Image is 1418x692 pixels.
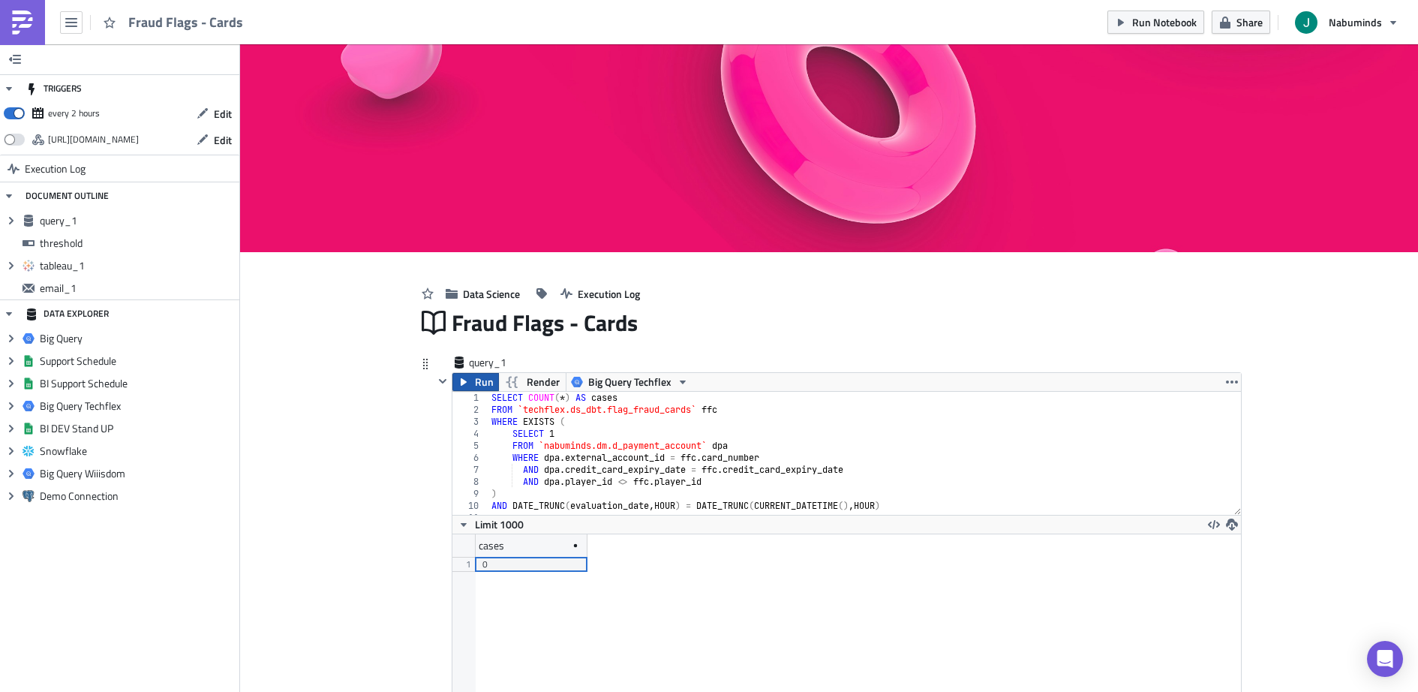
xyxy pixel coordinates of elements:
span: Support Schedule [40,354,236,368]
span: Nabuminds [1329,14,1382,30]
span: BI Support Schedule [40,377,236,390]
button: Big Query Techflex [566,373,694,391]
span: Render [527,373,560,391]
div: DOCUMENT OUTLINE [26,182,109,209]
h4: Flagged frauds - cards [129,89,720,103]
body: Rich Text Area. Press ALT-0 for help. [6,6,783,18]
button: Edit [189,128,239,152]
div: 9 [452,488,488,500]
button: Data Science [438,282,527,305]
button: Share [1212,11,1270,34]
span: Fraud Flags - Cards [128,14,245,31]
div: every 2 hours [48,102,100,125]
span: query_1 [469,355,529,370]
div: DATA EXPLORER [26,300,109,327]
div: 0 [482,557,580,572]
span: Run [475,373,494,391]
div: 6 [452,452,488,464]
span: Edit [214,106,232,122]
button: Run [452,373,499,391]
span: Big Query Techflex [40,399,236,413]
span: Business Intelligence Reports [129,68,386,89]
span: Edit [214,132,232,148]
button: Edit [189,102,239,125]
button: Hide content [434,372,452,390]
span: Run Notebook [1132,14,1197,30]
span: Demo Connection [40,489,236,503]
div: 1 [452,392,488,404]
span: Fraud Flags - Cards [452,308,639,337]
span: Limit 1000 [475,516,524,532]
div: 8 [452,476,488,488]
div: 4 [452,428,488,440]
div: TRIGGERS [26,75,82,102]
span: BI DEV Stand UP [40,422,236,435]
div: 2 [452,404,488,416]
span: Execution Log [25,155,86,182]
p: {% endif %} [6,6,783,18]
span: threshold [40,236,236,250]
div: 3 [452,416,488,428]
div: Open Intercom Messenger [1367,641,1403,677]
img: Avatar [1293,10,1319,35]
span: Big Query Techflex [588,373,671,391]
button: Nabuminds [1286,6,1407,39]
div: 11 [452,512,488,524]
body: Rich Text Area. Press ALT-0 for help. [6,6,751,399]
img: PushMetrics [11,11,35,35]
span: tableau_1 [40,259,236,272]
div: cases [479,534,504,557]
span: Data Science [463,286,520,302]
button: Execution Log [553,282,647,305]
button: Run Notebook [1107,11,1204,34]
span: email_1 [40,281,236,295]
span: Share [1236,14,1263,30]
span: Execution Log [578,286,640,302]
p: {% if query_[DOMAIN_NAME][0].cases >= threshold %} [6,6,783,18]
img: Cover Image [240,44,1418,252]
span: Big Query [40,332,236,345]
button: Render [498,373,566,391]
span: Big Query Wiiisdom [40,467,236,480]
span: query_1 [40,214,236,227]
div: 5 [452,440,488,452]
span: Snowflake [40,444,236,458]
div: 10 [452,500,488,512]
div: https://pushmetrics.io/api/v1/report/75rQzBeLZ4/webhook?token=730f5549e5354275a5f25e02acda3983 [48,128,139,151]
div: 7 [452,464,488,476]
button: Limit 1000 [452,516,529,534]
